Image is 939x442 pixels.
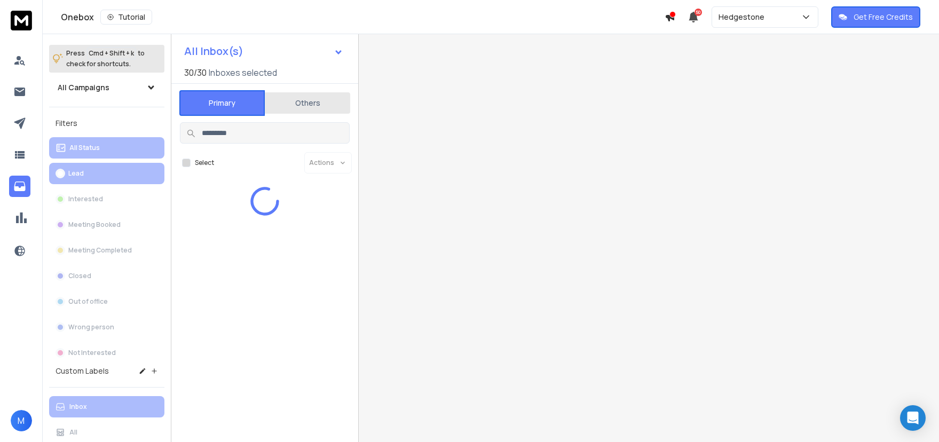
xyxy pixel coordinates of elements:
[209,66,277,79] h3: Inboxes selected
[695,9,702,16] span: 50
[854,12,913,22] p: Get Free Credits
[61,10,665,25] div: Onebox
[56,366,109,376] h3: Custom Labels
[11,410,32,431] button: M
[49,116,164,131] h3: Filters
[49,77,164,98] button: All Campaigns
[184,66,207,79] span: 30 / 30
[179,90,265,116] button: Primary
[87,47,136,59] span: Cmd + Shift + k
[66,48,145,69] p: Press to check for shortcuts.
[100,10,152,25] button: Tutorial
[719,12,769,22] p: Hedgestone
[900,405,926,431] div: Open Intercom Messenger
[176,41,352,62] button: All Inbox(s)
[184,46,243,57] h1: All Inbox(s)
[265,91,350,115] button: Others
[831,6,920,28] button: Get Free Credits
[195,159,214,167] label: Select
[58,82,109,93] h1: All Campaigns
